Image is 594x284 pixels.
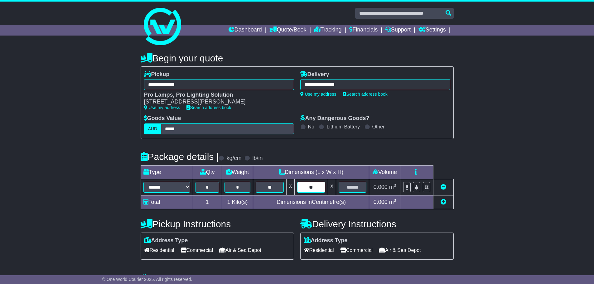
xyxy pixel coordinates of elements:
[343,92,388,97] a: Search address book
[385,25,411,36] a: Support
[141,165,193,179] td: Type
[144,245,174,255] span: Residential
[394,183,396,188] sup: 3
[441,199,446,205] a: Add new item
[389,199,396,205] span: m
[314,25,341,36] a: Tracking
[328,179,336,195] td: x
[300,219,454,229] h4: Delivery Instructions
[379,245,421,255] span: Air & Sea Depot
[141,195,193,209] td: Total
[144,123,162,134] label: AUD
[227,199,230,205] span: 1
[102,277,192,282] span: © One World Courier 2025. All rights reserved.
[193,195,222,209] td: 1
[308,124,314,130] label: No
[222,195,253,209] td: Kilo(s)
[304,237,348,244] label: Address Type
[304,245,334,255] span: Residential
[193,165,222,179] td: Qty
[340,245,373,255] span: Commercial
[144,92,288,99] div: Pro Lamps, Pro Lighting Solution
[181,245,213,255] span: Commercial
[326,124,360,130] label: Lithium Battery
[144,99,288,105] div: [STREET_ADDRESS][PERSON_NAME]
[300,92,336,97] a: Use my address
[369,165,400,179] td: Volume
[186,105,231,110] a: Search address book
[253,195,369,209] td: Dimensions in Centimetre(s)
[394,198,396,203] sup: 3
[144,115,181,122] label: Goods Value
[229,25,262,36] a: Dashboard
[141,274,454,284] h4: Warranty & Insurance
[219,245,261,255] span: Air & Sea Depot
[269,25,306,36] a: Quote/Book
[418,25,446,36] a: Settings
[141,53,454,63] h4: Begin your quote
[300,115,369,122] label: Any Dangerous Goods?
[441,184,446,190] a: Remove this item
[253,165,369,179] td: Dimensions (L x W x H)
[349,25,378,36] a: Financials
[374,184,388,190] span: 0.000
[141,219,294,229] h4: Pickup Instructions
[226,155,241,162] label: kg/cm
[287,179,295,195] td: x
[252,155,263,162] label: lb/in
[374,199,388,205] span: 0.000
[222,165,253,179] td: Weight
[389,184,396,190] span: m
[300,71,329,78] label: Delivery
[372,124,385,130] label: Other
[144,237,188,244] label: Address Type
[141,152,219,162] h4: Package details |
[144,105,180,110] a: Use my address
[144,71,170,78] label: Pickup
